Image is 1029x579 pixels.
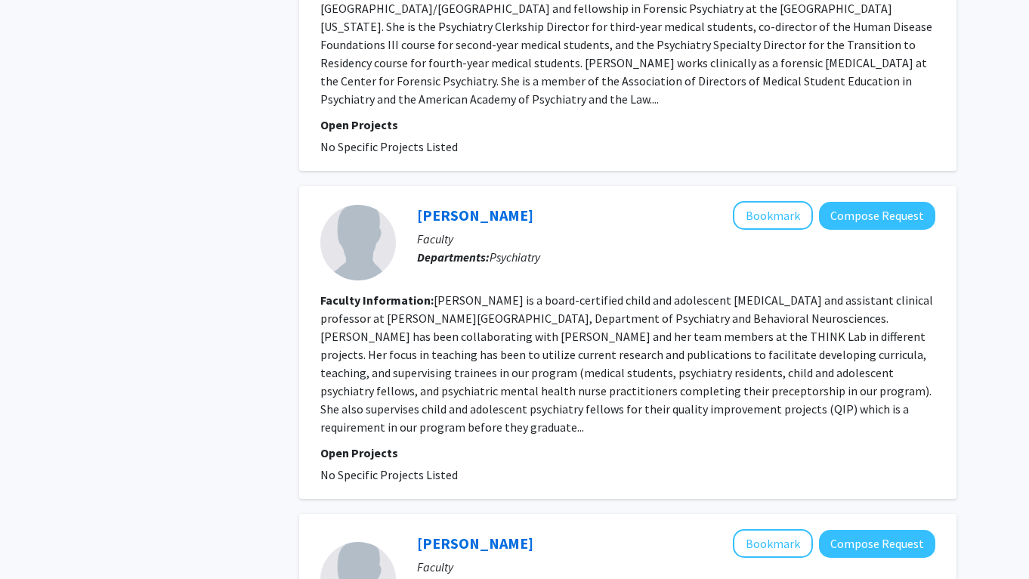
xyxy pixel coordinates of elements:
fg-read-more: [PERSON_NAME] is a board-certified child and adolescent [MEDICAL_DATA] and assistant clinical pro... [320,293,933,435]
button: Compose Request to Tehmina Shakir [819,202,935,230]
button: Add Alana Conti to Bookmarks [733,529,813,558]
button: Compose Request to Alana Conti [819,530,935,558]
b: Departments: [417,249,490,265]
b: Faculty Information: [320,293,434,308]
p: Open Projects [320,444,935,462]
span: No Specific Projects Listed [320,139,458,154]
button: Add Tehmina Shakir to Bookmarks [733,201,813,230]
p: Faculty [417,230,935,248]
a: [PERSON_NAME] [417,534,533,553]
span: Psychiatry [490,249,540,265]
iframe: Chat [11,511,64,568]
p: Faculty [417,558,935,576]
a: [PERSON_NAME] [417,206,533,224]
p: Open Projects [320,116,935,134]
span: No Specific Projects Listed [320,467,458,482]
